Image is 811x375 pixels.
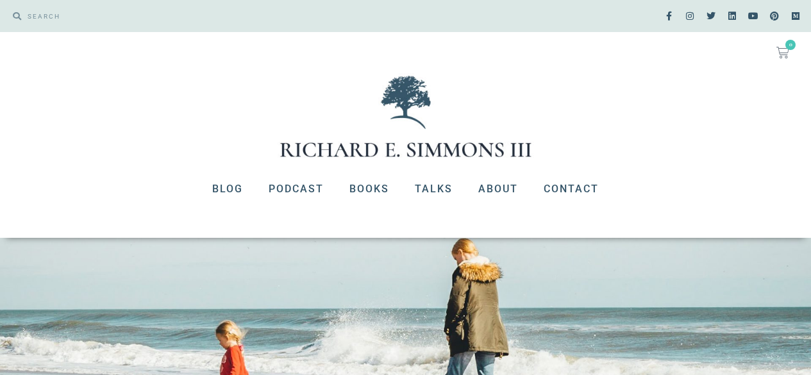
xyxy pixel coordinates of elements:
span: 0 [785,40,796,50]
input: SEARCH [21,6,399,26]
a: About [465,172,531,206]
a: Podcast [256,172,337,206]
a: Contact [531,172,612,206]
a: Books [337,172,402,206]
a: Talks [402,172,465,206]
a: Blog [199,172,256,206]
a: 0 [761,38,805,67]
